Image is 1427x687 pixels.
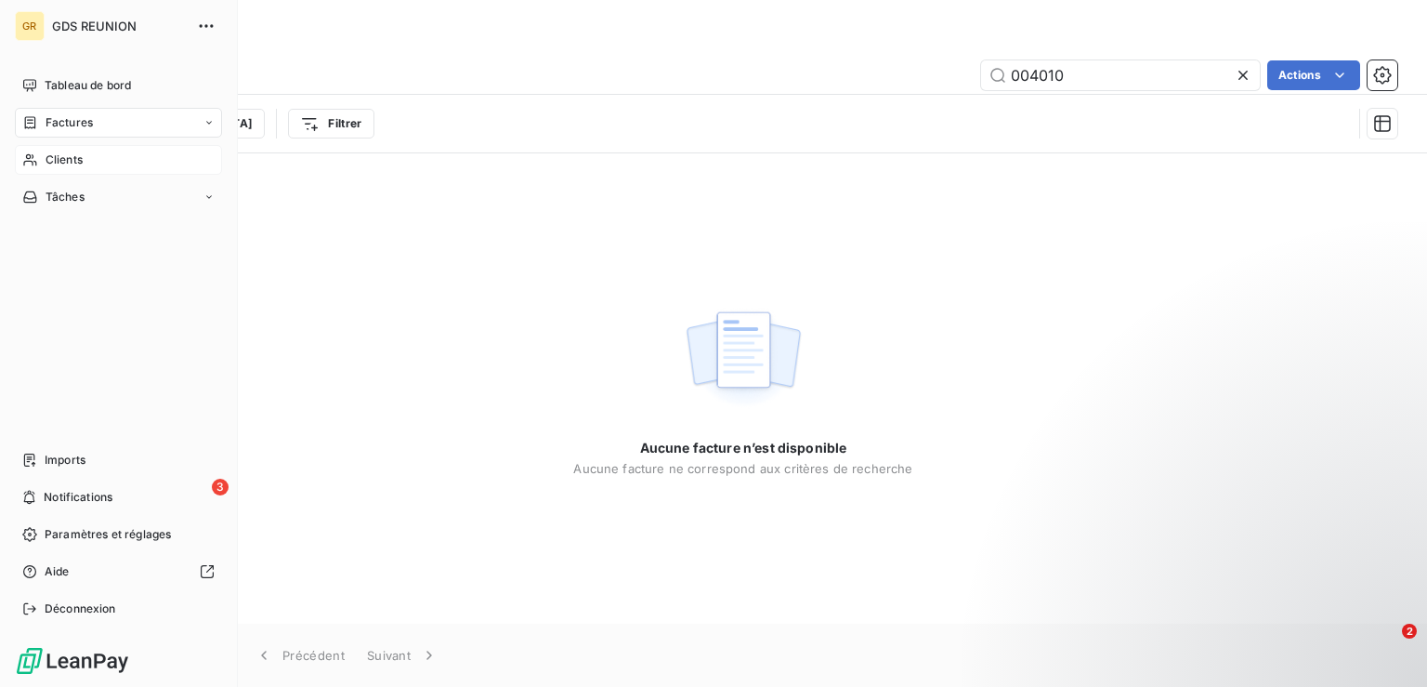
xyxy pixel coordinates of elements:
span: Factures [46,114,93,131]
img: Logo LeanPay [15,646,130,676]
img: empty state [684,301,803,416]
iframe: Intercom notifications message [1055,507,1427,637]
a: Aide [15,557,222,587]
button: Actions [1267,60,1360,90]
input: Rechercher [981,60,1260,90]
span: Aucune facture ne correspond aux critères de recherche [573,461,912,476]
span: Aide [45,563,70,580]
span: Notifications [44,489,112,506]
span: 3 [212,479,229,495]
span: Aucune facture n’est disponible [640,439,847,457]
div: GR [15,11,45,41]
span: Clients [46,152,83,168]
span: Paramètres et réglages [45,526,171,543]
button: Précédent [243,636,356,675]
button: Suivant [356,636,450,675]
span: Imports [45,452,85,469]
span: Tableau de bord [45,77,131,94]
span: Déconnexion [45,601,116,617]
span: 2 [1402,624,1417,639]
span: GDS REUNION [52,19,186,33]
button: Filtrer [288,109,373,139]
iframe: Intercom live chat [1364,624,1408,668]
span: Tâches [46,189,85,205]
